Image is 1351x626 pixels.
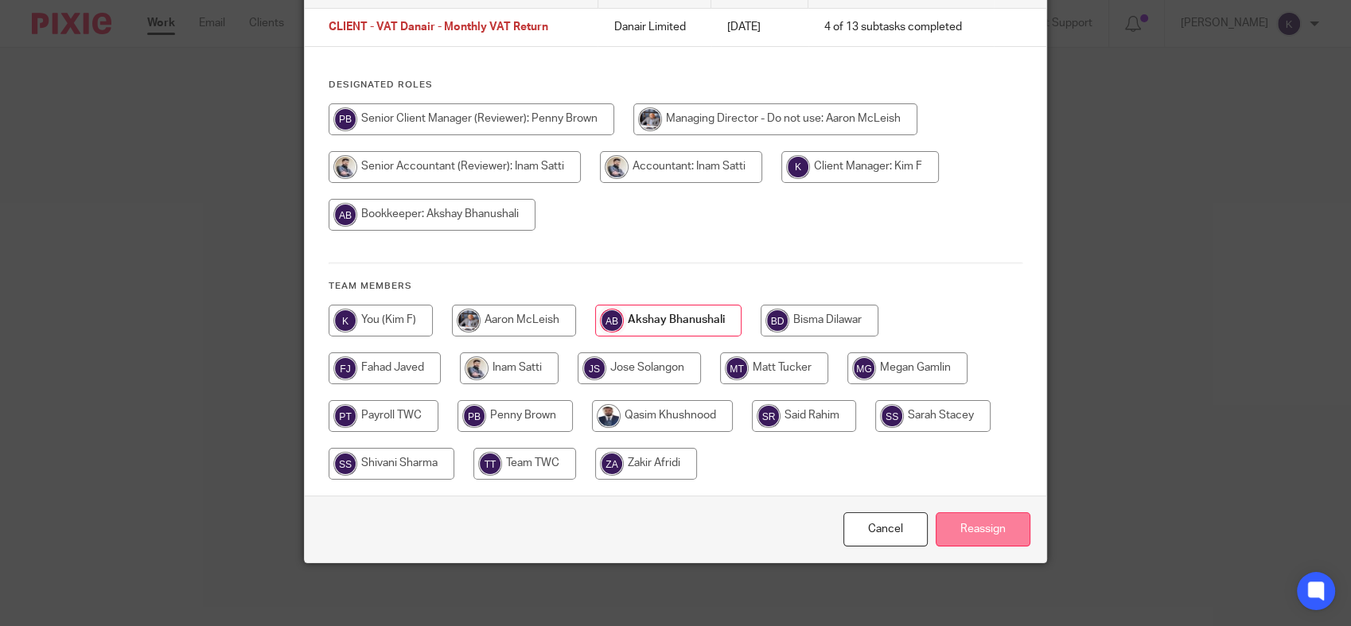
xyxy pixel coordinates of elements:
[936,512,1030,546] input: Reassign
[329,22,548,33] span: CLIENT - VAT Danair - Monthly VAT Return
[843,512,928,546] a: Close this dialog window
[727,19,792,35] p: [DATE]
[329,79,1022,91] h4: Designated Roles
[613,19,695,35] p: Danair Limited
[329,280,1022,293] h4: Team members
[808,9,995,47] td: 4 of 13 subtasks completed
